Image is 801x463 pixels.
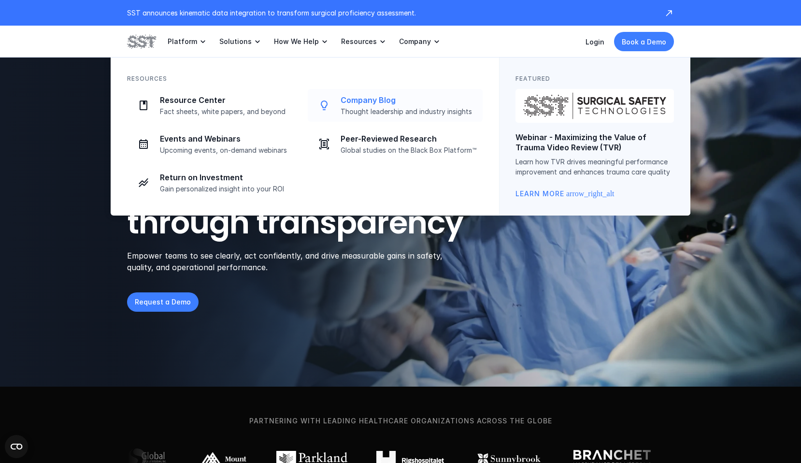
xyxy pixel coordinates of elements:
img: Calendar icon [138,138,149,150]
p: Peer-Reviewed Research [341,134,477,144]
p: Request a Demo [135,297,191,307]
p: Solutions [219,37,252,46]
p: Global studies on the Black Box Platform™ [341,146,477,155]
img: Surgical Safety Technologies logo [515,89,674,123]
p: Webinar - Maximizing the Value of Trauma Video Review (TVR) [515,132,674,153]
p: SST announces kinematic data integration to transform surgical proficiency assessment. [127,8,655,18]
img: Lightbulb icon [318,100,330,111]
img: Journal icon [318,138,330,150]
p: Learn how TVR drives meaningful performance improvement and enhances trauma care quality [515,157,674,177]
p: Featured [515,74,550,83]
p: Empower teams to see clearly, act confidently, and drive measurable gains in safety, quality, and... [127,250,455,273]
a: Paper iconResource CenterFact sheets, white papers, and beyond [127,89,302,122]
p: How We Help [274,37,319,46]
p: Resources [341,37,377,46]
a: Request a Demo [127,292,199,312]
a: Journal iconPeer-Reviewed ResearchGlobal studies on the Black Box Platform™ [308,128,483,160]
img: Paper icon [138,100,149,111]
p: Company Blog [341,95,477,105]
h1: The black box technology to transform care through transparency [127,104,510,240]
img: SST logo [127,33,156,50]
button: Open CMP widget [5,435,28,458]
a: Book a Demo [614,32,674,51]
p: Fact sheets, white papers, and beyond [160,107,296,116]
a: Calendar iconEvents and WebinarsUpcoming events, on-demand webinars [127,128,302,160]
a: Lightbulb iconCompany BlogThought leadership and industry insights [308,89,483,122]
span: arrow_right_alt [566,190,574,198]
a: Investment iconReturn on InvestmentGain personalized insight into your ROI [127,166,302,199]
p: Gain personalized insight into your ROI [160,185,296,193]
p: Resources [127,74,167,83]
p: Events and Webinars [160,134,296,144]
p: Platform [168,37,197,46]
p: Book a Demo [622,37,666,47]
p: Learn More [515,188,564,199]
p: Partnering with leading healthcare organizations across the globe [16,416,785,426]
p: Return on Investment [160,173,296,183]
p: Company [399,37,431,46]
a: Platform [168,26,208,58]
a: Surgical Safety Technologies logoWebinar - Maximizing the Value of Trauma Video Review (TVR)Learn... [515,89,674,199]
p: Resource Center [160,95,296,105]
img: Investment icon [138,177,149,188]
p: Thought leadership and industry insights [341,107,477,116]
p: Upcoming events, on-demand webinars [160,146,296,155]
a: Login [586,38,604,46]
